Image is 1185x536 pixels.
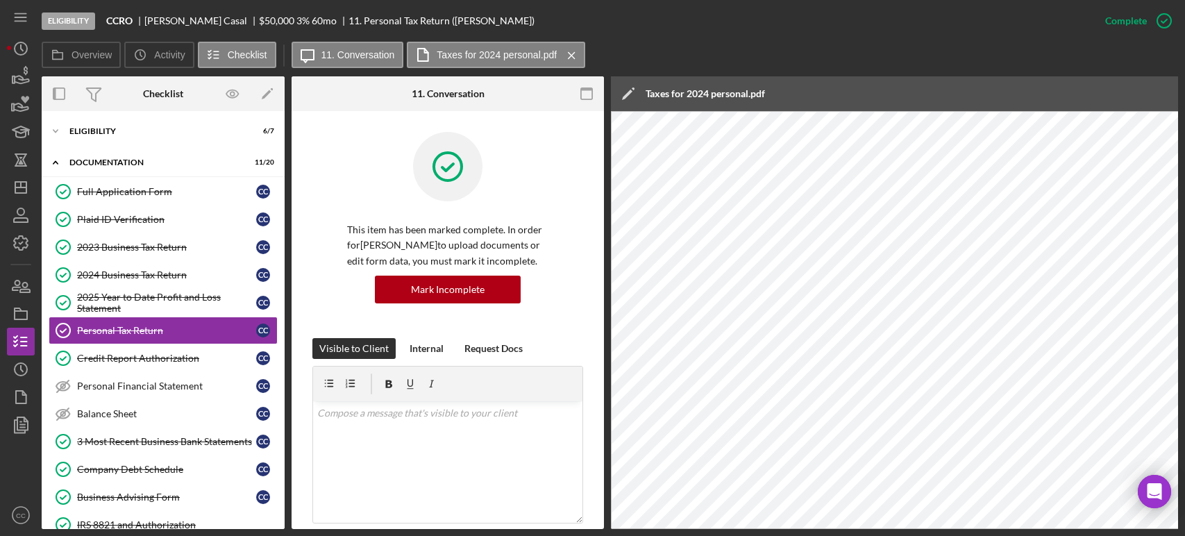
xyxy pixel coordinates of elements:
[319,338,389,359] div: Visible to Client
[42,42,121,68] button: Overview
[249,158,274,167] div: 11 / 20
[77,214,256,225] div: Plaid ID Verification
[72,49,112,60] label: Overview
[49,233,278,261] a: 2023 Business Tax ReturnCC
[1091,7,1178,35] button: Complete
[49,289,278,317] a: 2025 Year to Date Profit and Loss StatementCC
[410,338,444,359] div: Internal
[49,317,278,344] a: Personal Tax ReturnCC
[77,464,256,475] div: Company Debt Schedule
[143,88,183,99] div: Checklist
[321,49,395,60] label: 11. Conversation
[412,88,485,99] div: 11. Conversation
[256,379,270,393] div: C C
[69,127,239,135] div: Eligibility
[49,206,278,233] a: Plaid ID VerificationCC
[77,269,256,280] div: 2024 Business Tax Return
[1138,475,1171,508] div: Open Intercom Messenger
[259,15,294,26] span: $50,000
[77,380,256,392] div: Personal Financial Statement
[77,242,256,253] div: 2023 Business Tax Return
[106,15,133,26] b: CCRO
[77,492,256,503] div: Business Advising Form
[69,158,239,167] div: Documentation
[77,292,256,314] div: 2025 Year to Date Profit and Loss Statement
[249,127,274,135] div: 6 / 7
[256,462,270,476] div: C C
[457,338,530,359] button: Request Docs
[49,428,278,455] a: 3 Most Recent Business Bank StatementsCC
[256,296,270,310] div: C C
[77,519,277,530] div: IRS 8821 and Authorization
[77,408,256,419] div: Balance Sheet
[144,15,259,26] div: [PERSON_NAME] Casal
[312,338,396,359] button: Visible to Client
[1105,7,1147,35] div: Complete
[348,15,535,26] div: 11. Personal Tax Return ([PERSON_NAME])
[49,344,278,372] a: Credit Report AuthorizationCC
[16,512,26,519] text: CC
[256,268,270,282] div: C C
[256,185,270,199] div: C C
[77,353,256,364] div: Credit Report Authorization
[49,400,278,428] a: Balance SheetCC
[464,338,523,359] div: Request Docs
[77,186,256,197] div: Full Application Form
[198,42,276,68] button: Checklist
[124,42,194,68] button: Activity
[77,436,256,447] div: 3 Most Recent Business Bank Statements
[411,276,485,303] div: Mark Incomplete
[256,240,270,254] div: C C
[42,12,95,30] div: Eligibility
[256,407,270,421] div: C C
[49,372,278,400] a: Personal Financial StatementCC
[256,435,270,449] div: C C
[646,88,765,99] div: Taxes for 2024 personal.pdf
[154,49,185,60] label: Activity
[375,276,521,303] button: Mark Incomplete
[296,15,310,26] div: 3 %
[49,178,278,206] a: Full Application FormCC
[256,490,270,504] div: C C
[7,501,35,529] button: CC
[403,338,451,359] button: Internal
[407,42,585,68] button: Taxes for 2024 personal.pdf
[77,325,256,336] div: Personal Tax Return
[49,455,278,483] a: Company Debt ScheduleCC
[292,42,404,68] button: 11. Conversation
[228,49,267,60] label: Checklist
[256,351,270,365] div: C C
[49,483,278,511] a: Business Advising FormCC
[256,324,270,337] div: C C
[347,222,548,269] p: This item has been marked complete. In order for [PERSON_NAME] to upload documents or edit form d...
[256,212,270,226] div: C C
[437,49,557,60] label: Taxes for 2024 personal.pdf
[49,261,278,289] a: 2024 Business Tax ReturnCC
[312,15,337,26] div: 60 mo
